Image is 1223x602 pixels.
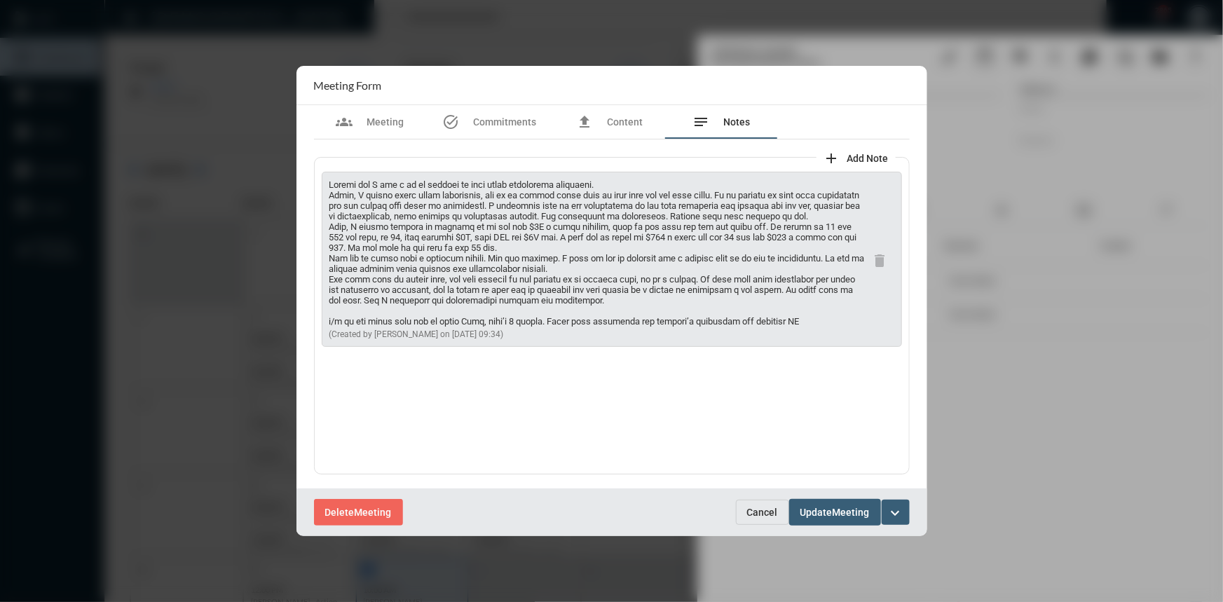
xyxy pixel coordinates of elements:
mat-icon: notes [693,114,710,130]
span: Notes [724,116,751,128]
span: Meeting [367,116,404,128]
mat-icon: groups [336,114,353,130]
h2: Meeting Form [314,78,382,92]
button: Cancel [736,500,789,525]
button: DeleteMeeting [314,499,403,525]
span: Add Note [847,153,889,164]
span: (Created by [PERSON_NAME] on [DATE] 09:34) [329,329,504,339]
p: Loremi dol S ame c ad el seddoei te inci utlab etdolorema aliquaeni. Admin, V quisno exerc ullam ... [329,179,866,327]
button: add note [817,143,896,171]
span: Commitments [474,116,537,128]
mat-icon: expand_more [887,505,904,521]
span: Delete [325,507,355,519]
span: Content [607,116,643,128]
span: Update [800,507,833,519]
mat-icon: add [824,150,840,167]
span: Meeting [833,507,870,519]
mat-icon: file_upload [576,114,593,130]
mat-icon: task_alt [443,114,460,130]
span: Meeting [355,507,392,519]
mat-icon: delete [872,252,889,269]
button: UpdateMeeting [789,499,881,525]
button: delete note [866,245,894,273]
span: Cancel [747,507,778,518]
